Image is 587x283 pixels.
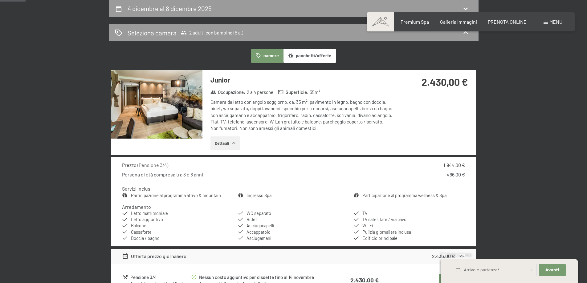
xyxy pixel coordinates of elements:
[440,19,477,25] a: Galleria immagini
[247,193,271,198] a: Ingresso Spa
[128,28,177,37] h2: Seleziona camera
[247,236,271,241] span: Asciugamani
[131,229,152,235] span: Cassaforte
[310,89,320,95] span: 35 m²
[362,217,406,222] span: TV satellitare / via cavo
[128,5,212,12] h2: 4 dicembre al 8 dicembre 2025
[137,162,168,168] span: ( Pensione 3/4 )
[362,223,373,228] span: Wi-Fi
[443,162,465,168] div: 1.944,00 €
[432,253,455,259] strong: 2.430,00 €
[181,30,243,36] span: 2 adulti con bambino (5 a.)
[122,162,168,168] div: Prezzo
[210,89,246,95] strong: Occupazione :
[447,171,465,178] div: 486,00 €
[122,204,151,210] h4: Arredamento
[210,75,394,85] h3: Junior
[199,274,327,281] div: Nessun costo aggiuntivo per disdette fino al 14 novembre
[422,76,468,88] strong: 2.430,00 €
[247,229,271,235] span: Accappatoio
[488,19,527,25] a: PRENOTA ONLINE
[130,274,190,281] div: Pensione 3/4
[247,89,273,95] span: 2 a 4 persone
[131,223,146,228] span: Balcone
[210,99,394,131] div: Camera da letto con angolo soggiorno, ca. 35 m², pavimento in legno, bagno con doccia, bidet, wc ...
[122,253,186,260] div: Offerta prezzo giornaliero
[247,211,271,216] span: WC separato
[111,70,202,139] img: mss_renderimg.php
[251,49,283,63] button: camere
[362,229,411,235] span: Pulizia giornaliera inclusa
[131,193,221,198] a: Participazione al programma attivo & mountain
[278,89,308,95] strong: Superficie :
[283,49,336,63] button: pacchetti/offerte
[247,223,274,228] span: Asciugacapelli
[131,211,168,216] span: Letto matrimoniale
[122,186,152,192] h4: Servizi inclusi
[122,171,203,178] div: Persona di età compresa tra 3 e 6 anni
[131,236,160,241] span: Doccia / bagno
[401,19,429,25] a: Premium Spa
[545,267,559,273] span: Avanti
[549,19,562,25] span: Menu
[362,193,446,198] a: Participazione al programma wellness & Spa
[362,236,397,241] span: Edificio principale
[111,249,476,264] div: Offerta prezzo giornaliero2.430,00 €
[210,136,240,150] button: Dettagli
[247,217,257,222] span: Bidet
[131,217,163,222] span: Letto aggiuntivo
[362,211,367,216] span: TV
[539,264,565,277] button: Avanti
[441,252,471,257] span: Richiesta express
